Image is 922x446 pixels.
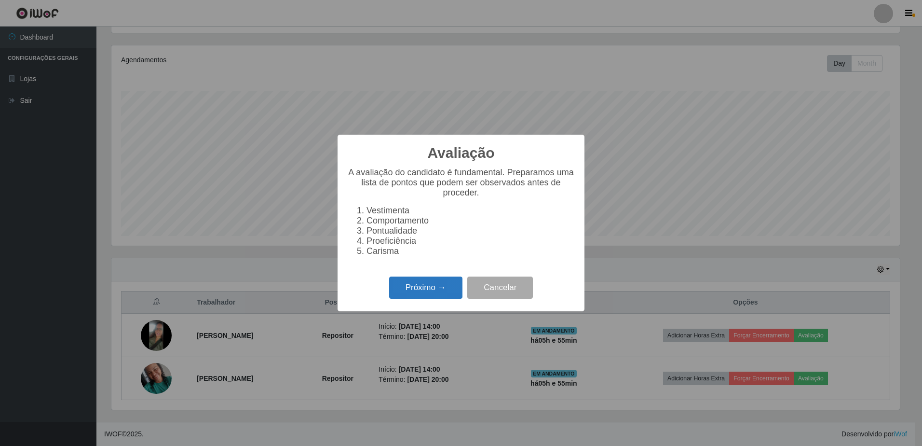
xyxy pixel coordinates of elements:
[366,246,575,256] li: Carisma
[366,216,575,226] li: Comportamento
[366,206,575,216] li: Vestimenta
[366,236,575,246] li: Proeficiência
[347,167,575,198] p: A avaliação do candidato é fundamental. Preparamos uma lista de pontos que podem ser observados a...
[389,277,462,299] button: Próximo →
[467,277,533,299] button: Cancelar
[428,144,495,162] h2: Avaliação
[366,226,575,236] li: Pontualidade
